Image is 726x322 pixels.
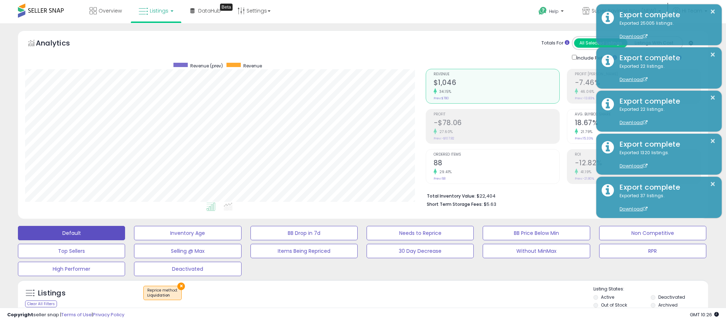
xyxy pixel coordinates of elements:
[578,89,594,94] small: 46.06%
[601,302,627,308] label: Out of Stock
[177,283,185,290] button: ×
[575,153,701,157] span: ROI
[578,129,593,134] small: 21.79%
[483,244,590,258] button: Without MinMax
[7,311,33,318] strong: Copyright
[99,7,122,14] span: Overview
[710,7,716,16] button: ×
[710,93,716,102] button: ×
[25,300,57,307] div: Clear All Filters
[437,169,452,175] small: 29.41%
[574,38,627,48] button: All Selected Listings
[710,180,716,189] button: ×
[614,139,716,150] div: Export complete
[434,96,449,100] small: Prev: $780
[601,294,614,300] label: Active
[614,20,716,40] div: Exported 25005 listings.
[61,311,92,318] a: Terms of Use
[147,288,178,298] span: Reprice method :
[250,244,358,258] button: Items Being Repriced
[198,7,221,14] span: DataHub
[434,113,559,117] span: Profit
[614,96,716,106] div: Export complete
[599,244,706,258] button: RPR
[434,79,559,88] h2: $1,046
[220,4,233,11] div: Tooltip anchor
[575,113,701,117] span: Avg. Buybox Share
[710,137,716,146] button: ×
[38,288,66,298] h5: Listings
[7,312,124,318] div: seller snap | |
[549,8,559,14] span: Help
[147,293,178,298] div: Liquidation
[434,153,559,157] span: Ordered Items
[434,119,559,128] h2: -$78.06
[614,182,716,193] div: Export complete
[190,63,223,69] span: Revenue (prev)
[434,159,559,169] h2: 88
[614,193,716,213] div: Exported 37 listings.
[434,72,559,76] span: Revenue
[36,38,84,50] h5: Analytics
[134,226,241,240] button: Inventory Age
[538,6,547,15] i: Get Help
[367,244,474,258] button: 30 Day Decrease
[578,169,592,175] small: 41.19%
[620,163,648,169] a: Download
[134,262,241,276] button: Deactivated
[599,226,706,240] button: Non Competitive
[575,96,594,100] small: Prev: -13.83%
[658,302,678,308] label: Archived
[620,119,648,126] a: Download
[243,63,262,69] span: Revenue
[575,119,701,128] h2: 18.67%
[437,129,453,134] small: 27.60%
[484,201,496,208] span: $5.63
[18,262,125,276] button: High Performer
[427,201,483,207] b: Short Term Storage Fees:
[93,311,124,318] a: Privacy Policy
[575,72,701,76] span: Profit [PERSON_NAME]
[541,40,569,47] div: Totals For
[18,244,125,258] button: Top Sellers
[134,244,241,258] button: Selling @ Max
[575,79,701,88] h2: -7.46%
[614,63,716,83] div: Exported 22 listings.
[614,10,716,20] div: Export complete
[427,191,696,200] li: $22,404
[427,193,476,199] b: Total Inventory Value:
[614,150,716,170] div: Exported 1320 listings.
[567,53,626,62] div: Include Returns
[434,176,445,181] small: Prev: 68
[710,50,716,59] button: ×
[437,89,452,94] small: 34.15%
[620,33,648,39] a: Download
[150,7,168,14] span: Listings
[575,176,594,181] small: Prev: -21.80%
[18,226,125,240] button: Default
[592,7,656,14] span: Super Savings Now (NEW)
[614,106,716,126] div: Exported 22 listings.
[434,136,454,141] small: Prev: -$107.82
[658,294,685,300] label: Deactivated
[533,1,571,23] a: Help
[593,286,708,293] p: Listing States:
[367,226,474,240] button: Needs to Reprice
[250,226,358,240] button: BB Drop in 7d
[575,136,593,141] small: Prev: 15.33%
[483,226,590,240] button: BB Price Below Min
[620,76,648,82] a: Download
[614,53,716,63] div: Export complete
[690,311,719,318] span: 2025-08-15 10:26 GMT
[620,206,648,212] a: Download
[575,159,701,169] h2: -12.82%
